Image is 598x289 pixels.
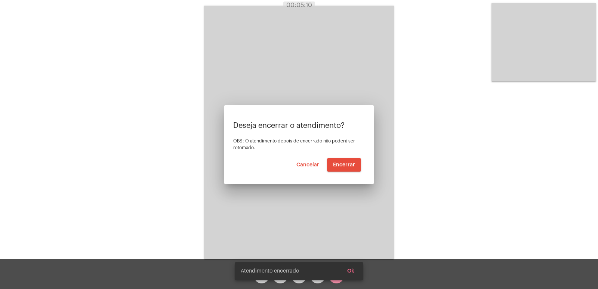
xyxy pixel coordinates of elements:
[296,162,319,167] span: Cancelar
[333,162,355,167] span: Encerrar
[290,158,325,172] button: Cancelar
[233,139,355,150] span: OBS: O atendimento depois de encerrado não poderá ser retomado.
[241,267,299,275] span: Atendimento encerrado
[327,158,361,172] button: Encerrar
[347,268,354,274] span: Ok
[286,2,312,8] span: 00:05:10
[233,122,365,130] p: Deseja encerrar o atendimento?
